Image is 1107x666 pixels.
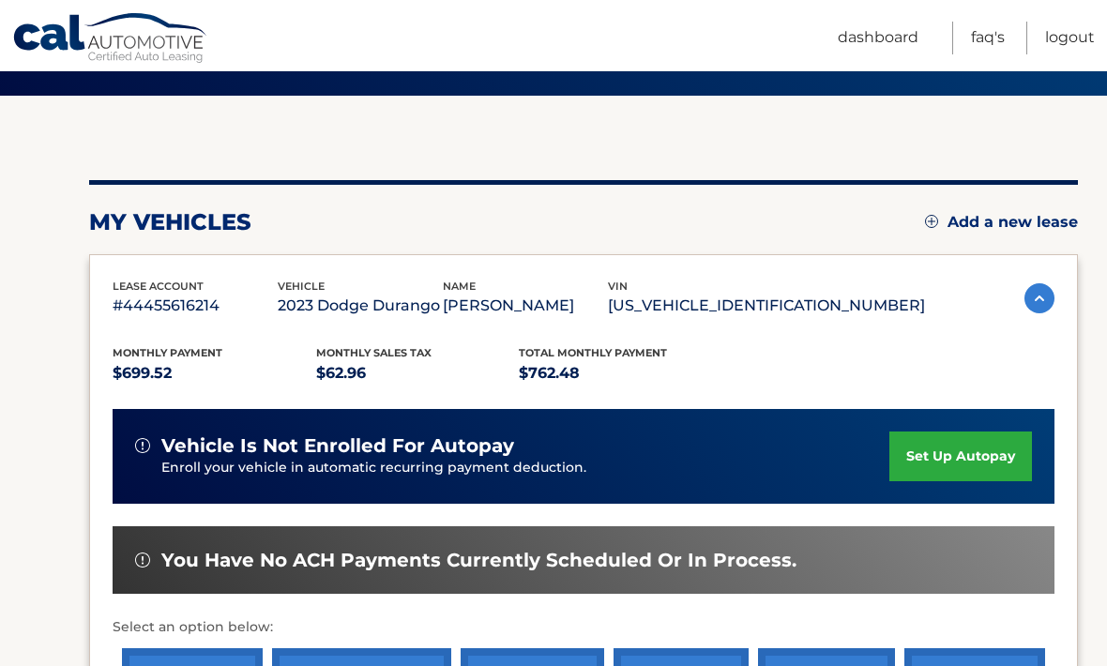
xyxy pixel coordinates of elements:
a: Cal Automotive [12,12,209,67]
p: 2023 Dodge Durango [278,293,443,319]
img: add.svg [925,215,938,228]
span: lease account [113,280,204,293]
img: accordion-active.svg [1024,283,1054,313]
img: alert-white.svg [135,438,150,453]
p: $762.48 [519,360,722,386]
a: set up autopay [889,431,1032,481]
span: vehicle [278,280,325,293]
a: Dashboard [838,22,918,54]
p: Select an option below: [113,616,1054,639]
a: FAQ's [971,22,1005,54]
span: vin [608,280,628,293]
p: $62.96 [316,360,520,386]
span: Total Monthly Payment [519,346,667,359]
span: Monthly sales Tax [316,346,432,359]
img: alert-white.svg [135,552,150,568]
p: [PERSON_NAME] [443,293,608,319]
a: Logout [1045,22,1095,54]
p: $699.52 [113,360,316,386]
span: You have no ACH payments currently scheduled or in process. [161,549,796,572]
a: Add a new lease [925,213,1078,232]
span: name [443,280,476,293]
p: #44455616214 [113,293,278,319]
h2: my vehicles [89,208,251,236]
p: [US_VEHICLE_IDENTIFICATION_NUMBER] [608,293,925,319]
span: Monthly Payment [113,346,222,359]
p: Enroll your vehicle in automatic recurring payment deduction. [161,458,889,478]
span: vehicle is not enrolled for autopay [161,434,514,458]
